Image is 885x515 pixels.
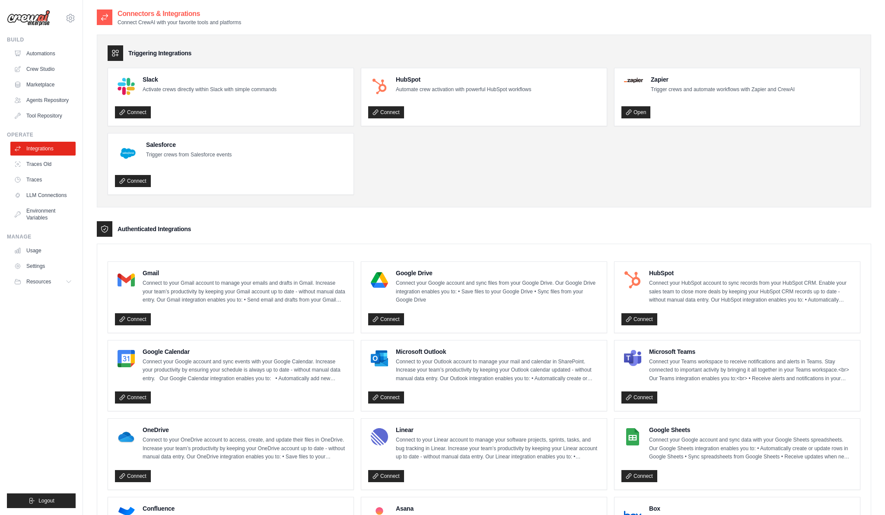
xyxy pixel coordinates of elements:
[649,347,853,356] h4: Microsoft Teams
[26,278,51,285] span: Resources
[10,259,76,273] a: Settings
[649,504,853,513] h4: Box
[143,279,347,305] p: Connect to your Gmail account to manage your emails and drafts in Gmail. Increase your team’s pro...
[143,347,347,356] h4: Google Calendar
[842,474,885,515] iframe: Chat Widget
[38,497,54,504] span: Logout
[396,269,600,277] h4: Google Drive
[7,10,50,26] img: Logo
[396,75,531,84] h4: HubSpot
[143,86,277,94] p: Activate crews directly within Slack with simple commands
[143,75,277,84] h4: Slack
[143,436,347,461] p: Connect to your OneDrive account to access, create, and update their files in OneDrive. Increase ...
[10,47,76,60] a: Automations
[649,426,853,434] h4: Google Sheets
[10,109,76,123] a: Tool Repository
[368,313,404,325] a: Connect
[115,106,151,118] a: Connect
[118,78,135,95] img: Slack Logo
[621,470,657,482] a: Connect
[649,436,853,461] p: Connect your Google account and sync data with your Google Sheets spreadsheets. Our Google Sheets...
[7,131,76,138] div: Operate
[143,358,347,383] p: Connect your Google account and sync events with your Google Calendar. Increase your productivity...
[396,504,600,513] h4: Asana
[143,426,347,434] h4: OneDrive
[396,279,600,305] p: Connect your Google account and sync files from your Google Drive. Our Google Drive integration e...
[118,428,135,445] img: OneDrive Logo
[143,504,347,513] h4: Confluence
[115,470,151,482] a: Connect
[396,358,600,383] p: Connect to your Outlook account to manage your mail and calendar in SharePoint. Increase your tea...
[118,9,241,19] h2: Connectors & Integrations
[649,279,853,305] p: Connect your HubSpot account to sync records from your HubSpot CRM. Enable your sales team to clo...
[115,175,151,187] a: Connect
[371,271,388,289] img: Google Drive Logo
[624,271,641,289] img: HubSpot Logo
[128,49,191,57] h3: Triggering Integrations
[115,391,151,404] a: Connect
[368,391,404,404] a: Connect
[146,140,232,149] h4: Salesforce
[371,350,388,367] img: Microsoft Outlook Logo
[649,358,853,383] p: Connect your Teams workspace to receive notifications and alerts in Teams. Stay connected to impo...
[371,428,388,445] img: Linear Logo
[624,428,641,445] img: Google Sheets Logo
[143,269,347,277] h4: Gmail
[396,436,600,461] p: Connect to your Linear account to manage your software projects, sprints, tasks, and bug tracking...
[10,173,76,187] a: Traces
[10,188,76,202] a: LLM Connections
[649,269,853,277] h4: HubSpot
[651,86,795,94] p: Trigger crews and automate workflows with Zapier and CrewAI
[7,493,76,508] button: Logout
[118,143,138,164] img: Salesforce Logo
[624,78,643,83] img: Zapier Logo
[115,313,151,325] a: Connect
[621,391,657,404] a: Connect
[7,36,76,43] div: Build
[10,157,76,171] a: Traces Old
[651,75,795,84] h4: Zapier
[10,244,76,257] a: Usage
[10,78,76,92] a: Marketplace
[396,347,600,356] h4: Microsoft Outlook
[118,271,135,289] img: Gmail Logo
[7,233,76,240] div: Manage
[368,470,404,482] a: Connect
[118,225,191,233] h3: Authenticated Integrations
[371,78,388,95] img: HubSpot Logo
[396,426,600,434] h4: Linear
[624,350,641,367] img: Microsoft Teams Logo
[10,275,76,289] button: Resources
[10,93,76,107] a: Agents Repository
[621,313,657,325] a: Connect
[396,86,531,94] p: Automate crew activation with powerful HubSpot workflows
[621,106,650,118] a: Open
[10,142,76,156] a: Integrations
[10,204,76,225] a: Environment Variables
[10,62,76,76] a: Crew Studio
[118,350,135,367] img: Google Calendar Logo
[368,106,404,118] a: Connect
[146,151,232,159] p: Trigger crews from Salesforce events
[118,19,241,26] p: Connect CrewAI with your favorite tools and platforms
